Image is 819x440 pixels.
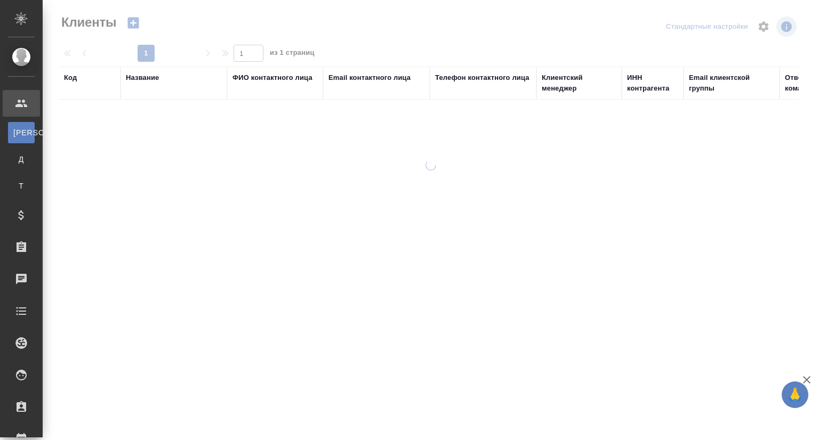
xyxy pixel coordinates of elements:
div: ИНН контрагента [627,72,678,94]
div: ФИО контактного лица [232,72,312,83]
div: Код [64,72,77,83]
a: Д [8,149,35,170]
div: Телефон контактного лица [435,72,529,83]
a: Т [8,175,35,197]
span: [PERSON_NAME] [13,127,29,138]
div: Название [126,72,159,83]
button: 🙏 [782,381,808,408]
span: Т [13,181,29,191]
div: Email клиентской группы [689,72,774,94]
a: [PERSON_NAME] [8,122,35,143]
span: Д [13,154,29,165]
span: 🙏 [786,384,804,406]
div: Email контактного лица [328,72,411,83]
div: Клиентский менеджер [542,72,616,94]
